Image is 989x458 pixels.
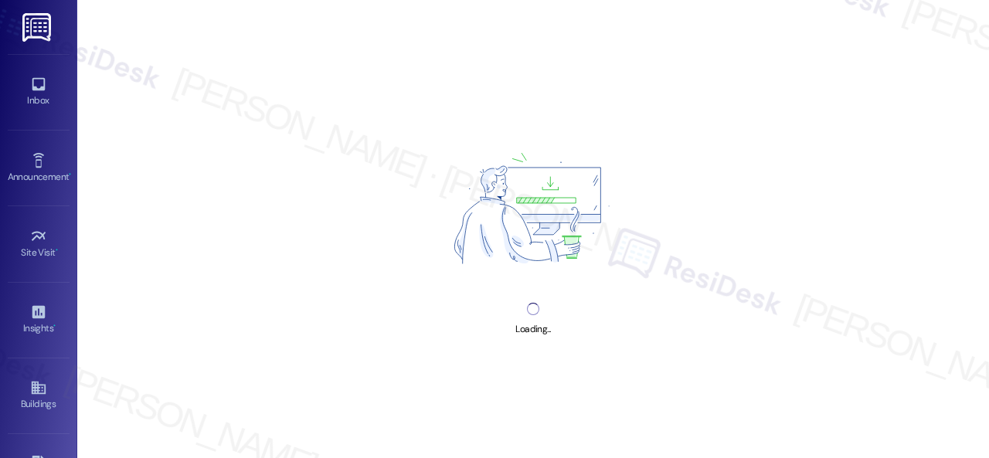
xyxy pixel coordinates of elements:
span: • [56,245,58,256]
span: • [69,169,71,180]
a: Insights • [8,299,70,341]
a: Site Visit • [8,223,70,265]
a: Inbox [8,71,70,113]
a: Buildings [8,375,70,416]
span: • [53,321,56,331]
img: ResiDesk Logo [22,13,54,42]
div: Loading... [515,321,550,338]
